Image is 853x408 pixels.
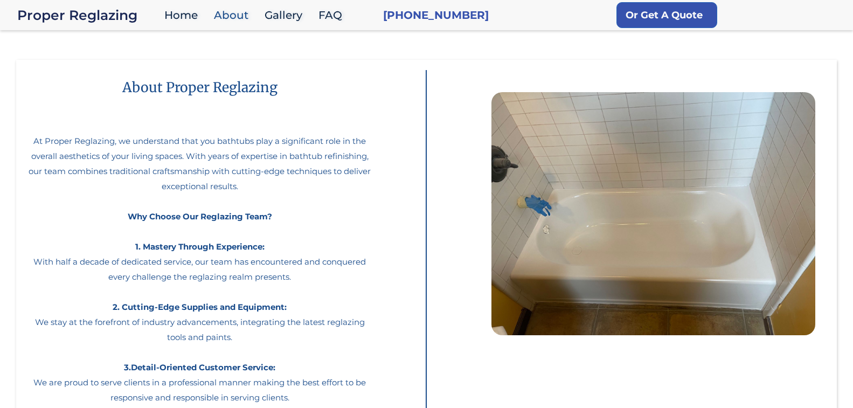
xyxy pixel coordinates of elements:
a: About [209,4,259,27]
a: Or Get A Quote [616,2,717,28]
a: Home [159,4,209,27]
strong: 2. Cutting-Edge Supplies and Equipment: [113,302,287,312]
a: home [17,8,159,23]
div: Proper Reglazing [17,8,159,23]
strong: Detail-Oriented Customer Service: [131,362,275,372]
a: Gallery [259,4,313,27]
strong: Why Choose Our Reglazing Team? 1. Mastery Through Experience: [128,211,272,252]
a: [PHONE_NUMBER] [383,8,489,23]
a: FAQ [313,4,353,27]
strong: 3. [124,362,131,372]
h1: About Proper Reglazing [101,71,299,104]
